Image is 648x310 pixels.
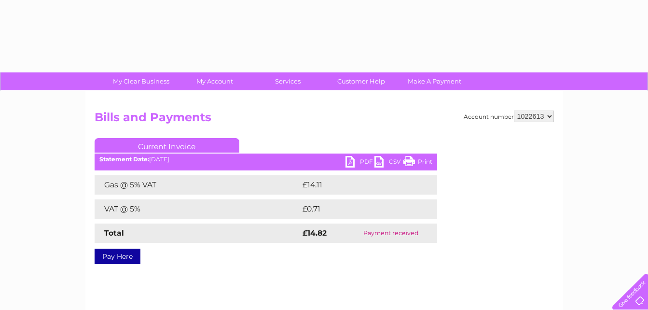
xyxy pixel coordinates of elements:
strong: £14.82 [303,228,327,238]
strong: Total [104,228,124,238]
h2: Bills and Payments [95,111,554,129]
td: Payment received [345,224,437,243]
div: [DATE] [95,156,437,163]
td: £0.71 [300,199,413,219]
a: PDF [345,156,374,170]
a: My Account [175,72,254,90]
td: £14.11 [300,175,414,195]
a: Current Invoice [95,138,239,153]
a: Print [403,156,432,170]
a: My Clear Business [101,72,181,90]
a: Customer Help [321,72,401,90]
a: CSV [374,156,403,170]
a: Pay Here [95,249,140,264]
td: VAT @ 5% [95,199,300,219]
div: Account number [464,111,554,122]
a: Services [248,72,328,90]
b: Statement Date: [99,155,149,163]
a: Make A Payment [395,72,474,90]
td: Gas @ 5% VAT [95,175,300,195]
